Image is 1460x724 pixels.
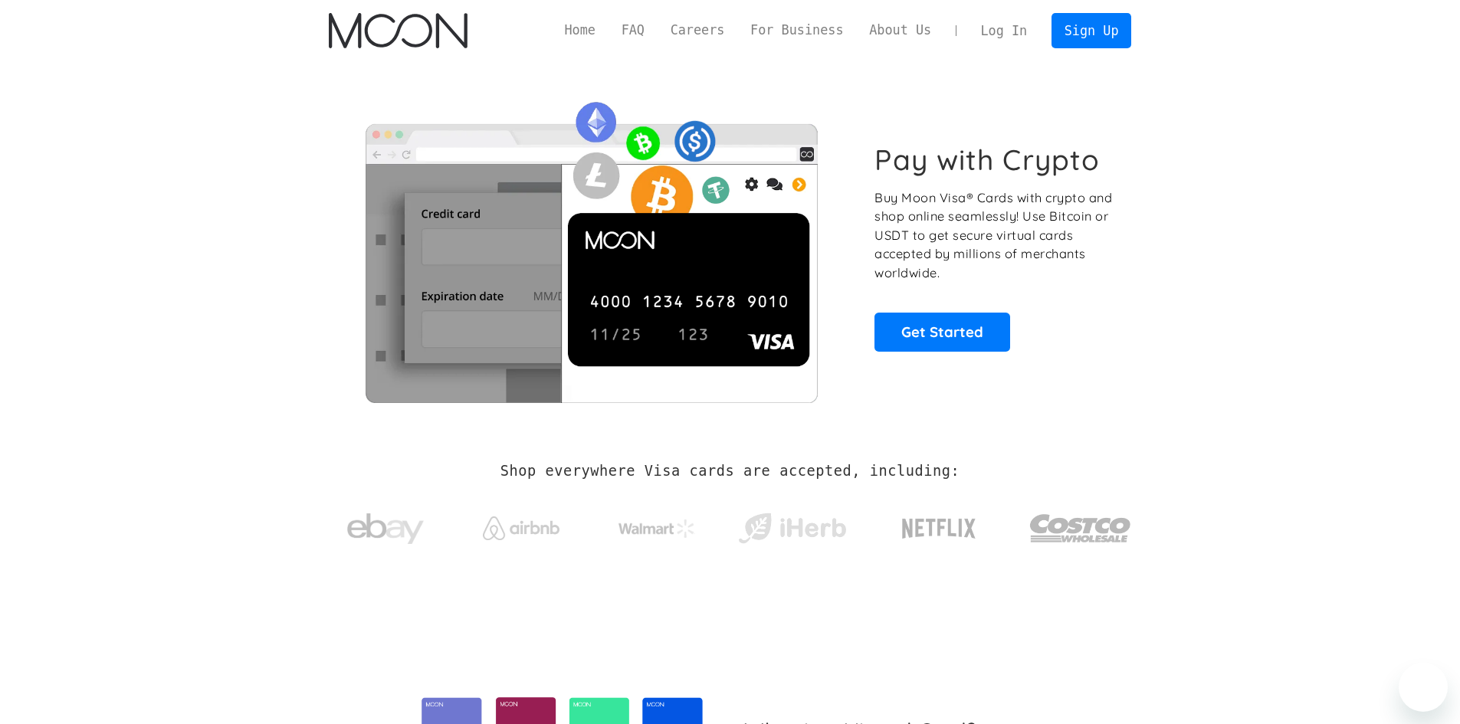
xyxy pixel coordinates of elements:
h2: Shop everywhere Visa cards are accepted, including: [500,463,960,480]
img: ebay [347,505,424,553]
a: For Business [737,21,856,40]
img: iHerb [735,509,849,549]
a: Careers [658,21,737,40]
a: Netflix [871,494,1008,555]
a: Walmart [599,504,714,545]
a: FAQ [609,21,658,40]
a: About Us [856,21,944,40]
a: Home [552,21,609,40]
a: Airbnb [464,501,578,548]
a: Sign Up [1052,13,1131,48]
a: iHerb [735,493,849,556]
a: ebay [329,490,443,561]
img: Moon Cards let you spend your crypto anywhere Visa is accepted. [329,91,854,402]
img: Walmart [618,519,695,538]
a: Get Started [874,313,1010,351]
h1: Pay with Crypto [874,143,1100,177]
a: Log In [968,14,1040,48]
a: Costco [1029,484,1132,565]
img: Airbnb [483,516,559,540]
img: Costco [1029,500,1132,557]
iframe: Button to launch messaging window [1399,663,1448,712]
img: Netflix [901,509,977,548]
a: home [329,13,468,48]
img: Moon Logo [329,13,468,48]
p: Buy Moon Visa® Cards with crypto and shop online seamlessly! Use Bitcoin or USDT to get secure vi... [874,188,1114,283]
